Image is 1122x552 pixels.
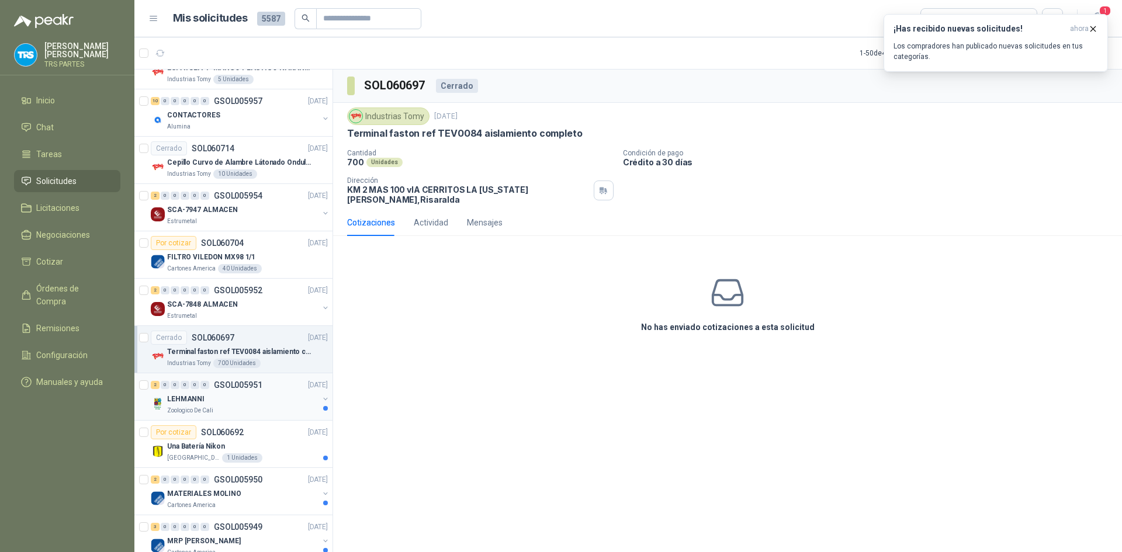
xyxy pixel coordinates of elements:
[201,239,244,247] p: SOL060704
[167,501,216,510] p: Cartones America
[191,286,199,294] div: 0
[151,331,187,345] div: Cerrado
[191,97,199,105] div: 0
[214,97,262,105] p: GSOL005957
[36,228,90,241] span: Negociaciones
[200,192,209,200] div: 0
[14,14,74,28] img: Logo peakr
[167,346,313,357] p: Terminal faston ref TEV0084 aislamiento completo
[222,453,262,463] div: 1 Unidades
[151,160,165,174] img: Company Logo
[214,381,262,389] p: GSOL005951
[14,197,120,219] a: Licitaciones
[308,285,328,296] p: [DATE]
[623,157,1117,167] p: Crédito a 30 días
[134,326,333,373] a: CerradoSOL060697[DATE] Company LogoTerminal faston ref TEV0084 aislamiento completoIndustrias Tom...
[14,251,120,273] a: Cotizar
[623,149,1117,157] p: Condición de pago
[308,522,328,533] p: [DATE]
[161,475,169,484] div: 0
[167,157,313,168] p: Cepillo Curvo de Alambre Látonado Ondulado con Mango Truper
[36,202,79,214] span: Licitaciones
[151,207,165,221] img: Company Logo
[151,141,187,155] div: Cerrado
[181,192,189,200] div: 0
[151,523,160,531] div: 3
[171,286,179,294] div: 0
[14,344,120,366] a: Configuración
[308,190,328,202] p: [DATE]
[191,381,199,389] div: 0
[44,42,120,58] p: [PERSON_NAME] [PERSON_NAME]
[347,176,589,185] p: Dirección
[151,349,165,363] img: Company Logo
[860,44,936,63] div: 1 - 50 de 4743
[14,371,120,393] a: Manuales y ayuda
[151,65,165,79] img: Company Logo
[14,143,120,165] a: Tareas
[151,236,196,250] div: Por cotizar
[151,425,196,439] div: Por cotizar
[436,79,478,93] div: Cerrado
[894,41,1098,62] p: Los compradores han publicado nuevas solicitudes en tus categorías.
[1099,5,1111,16] span: 1
[167,110,220,121] p: CONTACTORES
[151,444,165,458] img: Company Logo
[167,394,205,405] p: LEHMANNI
[171,192,179,200] div: 0
[181,523,189,531] div: 0
[214,475,262,484] p: GSOL005950
[1070,24,1089,34] span: ahora
[44,61,120,68] p: TRS PARTES
[181,97,189,105] div: 0
[167,453,220,463] p: [GEOGRAPHIC_DATA]
[151,302,165,316] img: Company Logo
[181,286,189,294] div: 0
[192,334,234,342] p: SOL060697
[218,264,262,273] div: 40 Unidades
[167,406,213,415] p: Zoologico De Cali
[36,376,103,388] span: Manuales y ayuda
[200,286,209,294] div: 0
[181,475,189,484] div: 0
[257,12,285,26] span: 5587
[167,122,191,131] p: Alumina
[161,523,169,531] div: 0
[167,299,238,310] p: SCA-7848 ALMACEN
[167,169,211,179] p: Industrias Tomy
[201,428,244,436] p: SOL060692
[167,488,241,499] p: MATERIALES MOLINO
[192,144,234,152] p: SOL060714
[347,157,364,167] p: 700
[347,216,395,229] div: Cotizaciones
[213,359,261,368] div: 700 Unidades
[151,97,160,105] div: 10
[1087,8,1108,29] button: 1
[308,238,328,249] p: [DATE]
[14,317,120,339] a: Remisiones
[213,169,257,179] div: 10 Unidades
[151,378,330,415] a: 2 0 0 0 0 0 GSOL005951[DATE] Company LogoLEHMANNIZoologico De Cali
[181,381,189,389] div: 0
[191,523,199,531] div: 0
[161,381,169,389] div: 0
[161,286,169,294] div: 0
[151,286,160,294] div: 2
[200,523,209,531] div: 0
[151,189,330,226] a: 2 0 0 0 0 0 GSOL005954[DATE] Company LogoSCA-7947 ALMACENEstrumetal
[308,474,328,485] p: [DATE]
[167,359,211,368] p: Industrias Tomy
[151,255,165,269] img: Company Logo
[151,473,330,510] a: 2 0 0 0 0 0 GSOL005950[DATE] Company LogoMATERIALES MOLINOCartones America
[151,397,165,411] img: Company Logo
[191,475,199,484] div: 0
[167,264,216,273] p: Cartones America
[151,283,330,321] a: 2 0 0 0 0 0 GSOL005952[DATE] Company LogoSCA-7848 ALMACENEstrumetal
[347,185,589,204] p: KM 2 MAS 100 vIA CERRITOS LA [US_STATE] [PERSON_NAME] , Risaralda
[347,149,614,157] p: Cantidad
[14,277,120,313] a: Órdenes de Compra
[347,107,430,125] div: Industrias Tomy
[167,75,211,84] p: Industrias Tomy
[151,491,165,505] img: Company Logo
[161,97,169,105] div: 0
